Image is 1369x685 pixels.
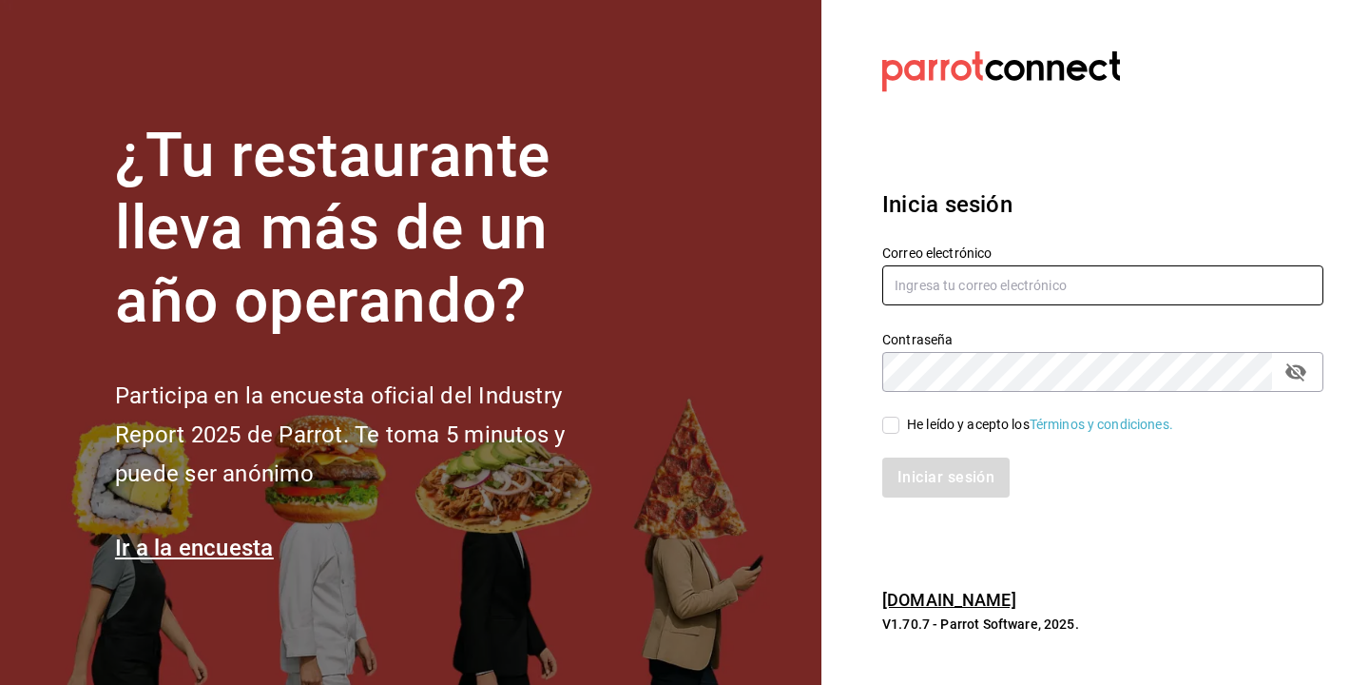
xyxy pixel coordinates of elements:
[882,245,1323,259] label: Correo electrónico
[882,265,1323,305] input: Ingresa tu correo electrónico
[907,415,1173,435] div: He leído y acepto los
[115,535,274,561] a: Ir a la encuesta
[882,615,1323,634] p: V1.70.7 - Parrot Software, 2025.
[115,377,628,493] h2: Participa en la encuesta oficial del Industry Report 2025 de Parrot. Te toma 5 minutos y puede se...
[115,120,628,339] h1: ¿Tu restaurante lleva más de un año operando?
[882,332,1323,345] label: Contraseña
[1030,417,1173,432] a: Términos y condiciones.
[882,187,1323,222] h3: Inicia sesión
[882,590,1016,610] a: [DOMAIN_NAME]
[1280,356,1312,388] button: passwordField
